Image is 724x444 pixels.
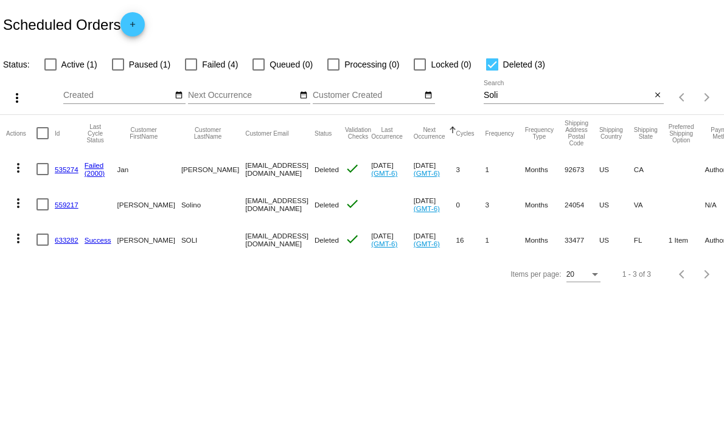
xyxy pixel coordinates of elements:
[565,120,588,147] button: Change sorting for ShippingPostcode
[634,127,658,140] button: Change sorting for ShippingState
[125,20,140,35] mat-icon: add
[414,151,456,187] mat-cell: [DATE]
[371,222,414,257] mat-cell: [DATE]
[670,85,695,109] button: Previous page
[634,222,669,257] mat-cell: FL
[181,187,245,222] mat-cell: Solino
[414,222,456,257] mat-cell: [DATE]
[414,187,456,222] mat-cell: [DATE]
[599,222,634,257] mat-cell: US
[651,89,664,102] button: Clear
[11,196,26,210] mat-icon: more_vert
[202,57,238,72] span: Failed (4)
[566,270,574,279] span: 20
[315,236,339,244] span: Deleted
[55,130,60,137] button: Change sorting for Id
[345,115,371,151] mat-header-cell: Validation Checks
[55,201,78,209] a: 559217
[315,201,339,209] span: Deleted
[525,222,565,257] mat-cell: Months
[525,187,565,222] mat-cell: Months
[344,57,399,72] span: Processing (0)
[565,151,599,187] mat-cell: 92673
[525,127,554,140] button: Change sorting for FrequencyType
[525,151,565,187] mat-cell: Months
[85,123,106,144] button: Change sorting for LastProcessingCycleId
[599,187,634,222] mat-cell: US
[245,187,315,222] mat-cell: [EMAIL_ADDRESS][DOMAIN_NAME]
[11,161,26,175] mat-icon: more_vert
[63,91,173,100] input: Created
[245,222,315,257] mat-cell: [EMAIL_ADDRESS][DOMAIN_NAME]
[117,222,181,257] mat-cell: [PERSON_NAME]
[245,151,315,187] mat-cell: [EMAIL_ADDRESS][DOMAIN_NAME]
[270,57,313,72] span: Queued (0)
[85,161,104,169] a: Failed
[565,187,599,222] mat-cell: 24054
[3,60,30,69] span: Status:
[371,151,414,187] mat-cell: [DATE]
[599,151,634,187] mat-cell: US
[599,127,623,140] button: Change sorting for ShippingCountry
[11,231,26,246] mat-icon: more_vert
[181,222,245,257] mat-cell: SOLI
[175,91,183,100] mat-icon: date_range
[695,85,719,109] button: Next page
[484,91,651,100] input: Search
[456,130,475,137] button: Change sorting for Cycles
[414,169,440,177] a: (GMT-6)
[245,130,288,137] button: Change sorting for CustomerEmail
[299,91,308,100] mat-icon: date_range
[55,165,78,173] a: 535274
[181,127,234,140] button: Change sorting for CustomerLastName
[456,222,486,257] mat-cell: 16
[431,57,471,72] span: Locked (0)
[188,91,298,100] input: Next Occurrence
[695,262,719,286] button: Next page
[55,236,78,244] a: 633282
[181,151,245,187] mat-cell: [PERSON_NAME]
[313,91,422,100] input: Customer Created
[414,127,445,140] button: Change sorting for NextOccurrenceUtc
[315,130,332,137] button: Change sorting for Status
[669,123,694,144] button: Change sorting for PreferredShippingOption
[566,271,600,279] mat-select: Items per page:
[85,169,105,177] a: (2000)
[345,232,360,246] mat-icon: check
[486,130,514,137] button: Change sorting for Frequency
[653,91,662,100] mat-icon: close
[503,57,545,72] span: Deleted (3)
[371,240,397,248] a: (GMT-6)
[61,57,97,72] span: Active (1)
[371,169,397,177] a: (GMT-6)
[345,196,360,211] mat-icon: check
[486,151,525,187] mat-cell: 1
[315,165,339,173] span: Deleted
[3,12,145,36] h2: Scheduled Orders
[456,187,486,222] mat-cell: 0
[10,91,24,105] mat-icon: more_vert
[129,57,170,72] span: Paused (1)
[414,204,440,212] a: (GMT-6)
[486,187,525,222] mat-cell: 3
[117,127,170,140] button: Change sorting for CustomerFirstName
[371,127,403,140] button: Change sorting for LastOccurrenceUtc
[634,187,669,222] mat-cell: VA
[414,240,440,248] a: (GMT-6)
[424,91,433,100] mat-icon: date_range
[456,151,486,187] mat-cell: 3
[634,151,669,187] mat-cell: CA
[622,270,651,279] div: 1 - 3 of 3
[510,270,561,279] div: Items per page:
[6,115,37,151] mat-header-cell: Actions
[117,151,181,187] mat-cell: Jan
[670,262,695,286] button: Previous page
[669,222,705,257] mat-cell: 1 Item
[486,222,525,257] mat-cell: 1
[117,187,181,222] mat-cell: [PERSON_NAME]
[565,222,599,257] mat-cell: 33477
[85,236,111,244] a: Success
[345,161,360,176] mat-icon: check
